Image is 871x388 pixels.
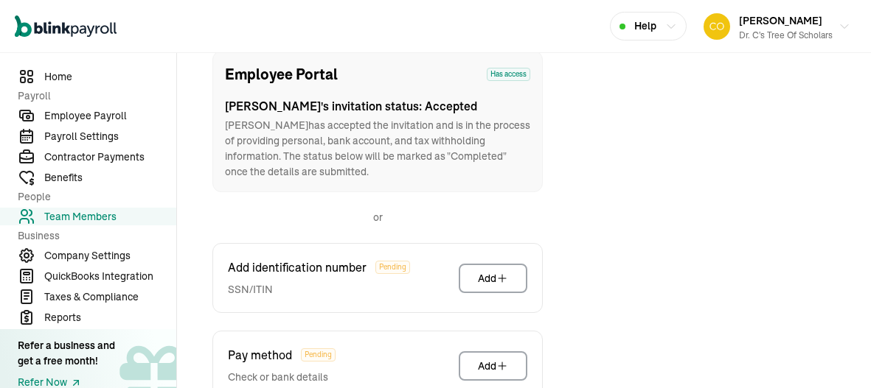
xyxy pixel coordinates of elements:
span: QuickBooks Integration [44,269,176,284]
nav: Global [15,5,117,48]
p: or [373,210,383,225]
span: Check or bank details [228,370,336,385]
span: Payroll Settings [44,129,176,144]
div: Refer a business and get a free month! [18,338,115,369]
span: SSN/ITIN [228,282,410,297]
span: Contractor Payments [44,149,176,165]
button: Help [610,12,687,40]
div: Add [478,271,508,286]
h4: [PERSON_NAME] 's invitation status: Accepted [225,97,530,115]
span: Company Settings [44,248,176,264]
span: Payroll [18,88,167,104]
h3: Employee Portal [225,63,338,85]
div: Dr. C's Tree of Scholars [739,29,833,42]
span: People [18,189,167,205]
span: Team Members [44,209,176,225]
span: Help [634,18,656,34]
button: Add [459,264,527,293]
button: [PERSON_NAME]Dr. C's Tree of Scholars [698,8,856,45]
span: Taxes & Compliance [44,289,176,305]
span: Home [44,69,176,85]
iframe: Chat Widget [627,229,871,388]
div: Add [478,359,508,373]
span: Pending [301,348,336,361]
span: Employee Payroll [44,108,176,124]
span: Pending [375,261,410,274]
span: Business [18,228,167,244]
span: Has access [487,68,530,81]
span: Pay method [228,346,292,364]
span: Reports [44,310,176,325]
span: Benefits [44,170,176,186]
span: [PERSON_NAME] [739,14,822,27]
p: [PERSON_NAME] has accepted the invitation and is in the process of providing personal, bank accou... [225,118,530,180]
button: Add [459,351,527,381]
span: Add identification number [228,258,367,276]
